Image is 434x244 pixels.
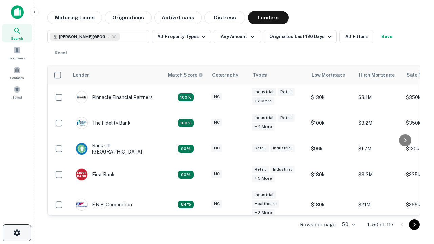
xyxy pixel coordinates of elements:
div: + 3 more [252,175,275,182]
button: Originations [105,11,152,24]
div: First Bank [76,168,115,181]
td: $96k [308,136,355,162]
div: NC [211,93,222,101]
div: Types [253,71,267,79]
span: Search [11,36,23,41]
button: Save your search to get updates of matches that match your search criteria. [376,30,398,43]
img: picture [76,143,87,155]
div: Geography [212,71,238,79]
td: $1.7M [355,136,402,162]
div: Matching Properties: 32, hasApolloMatch: undefined [178,119,194,127]
div: Industrial [252,88,276,96]
th: Low Mortgage [308,65,355,84]
div: High Mortgage [359,71,395,79]
td: $3.3M [355,162,402,187]
div: Retail [278,88,295,96]
button: Originated Last 120 Days [264,30,337,43]
div: 50 [339,220,356,229]
td: $3.1M [355,84,402,110]
img: picture [76,117,87,129]
td: $180k [308,162,355,187]
a: Saved [2,83,32,101]
div: F.n.b. Corporation [76,199,132,211]
p: 1–50 of 117 [367,221,394,229]
div: Matching Properties: 16, hasApolloMatch: undefined [178,145,194,153]
button: Go to next page [409,219,420,230]
div: + 3 more [252,209,275,217]
div: Bank Of [GEOGRAPHIC_DATA] [76,143,157,155]
div: NC [211,170,222,178]
button: All Property Types [152,30,211,43]
div: Industrial [270,166,295,174]
p: Rows per page: [300,221,337,229]
td: $130k [308,84,355,110]
div: + 4 more [252,123,275,131]
button: Active Loans [154,11,202,24]
div: NC [211,200,222,208]
button: Distress [204,11,245,24]
button: Reset [50,46,72,60]
div: Retail [252,166,269,174]
img: picture [76,91,87,103]
td: $21M [355,187,402,222]
td: $3.2M [355,110,402,136]
button: Any Amount [214,30,261,43]
div: Matching Properties: 15, hasApolloMatch: undefined [178,201,194,209]
th: Capitalize uses an advanced AI algorithm to match your search with the best lender. The match sco... [164,65,208,84]
div: The Fidelity Bank [76,117,131,129]
div: Industrial [252,191,276,199]
span: Contacts [10,75,24,80]
div: Healthcare [252,200,279,208]
div: Matching Properties: 26, hasApolloMatch: undefined [178,93,194,101]
div: Originated Last 120 Days [269,33,334,41]
span: Borrowers [9,55,25,61]
a: Search [2,24,32,42]
th: Lender [69,65,164,84]
div: Retail [252,144,269,152]
th: High Mortgage [355,65,402,84]
img: picture [76,169,87,180]
div: Pinnacle Financial Partners [76,91,153,103]
td: $100k [308,110,355,136]
button: Maturing Loans [47,11,102,24]
div: Industrial [252,114,276,122]
div: Retail [278,114,295,122]
a: Contacts [2,63,32,82]
th: Geography [208,65,249,84]
div: NC [211,144,222,152]
div: Industrial [270,144,295,152]
div: Matching Properties: 16, hasApolloMatch: undefined [178,171,194,179]
h6: Match Score [168,71,202,79]
span: Saved [12,95,22,100]
div: NC [211,119,222,126]
button: All Filters [339,30,373,43]
button: Lenders [248,11,289,24]
img: picture [76,199,87,210]
img: capitalize-icon.png [11,5,24,19]
a: Borrowers [2,44,32,62]
div: Low Mortgage [312,71,345,79]
div: Lender [73,71,89,79]
td: $180k [308,187,355,222]
span: [PERSON_NAME][GEOGRAPHIC_DATA], [GEOGRAPHIC_DATA] [59,34,110,40]
iframe: Chat Widget [400,190,434,222]
div: Capitalize uses an advanced AI algorithm to match your search with the best lender. The match sco... [168,71,203,79]
th: Types [249,65,308,84]
div: + 2 more [252,97,274,105]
